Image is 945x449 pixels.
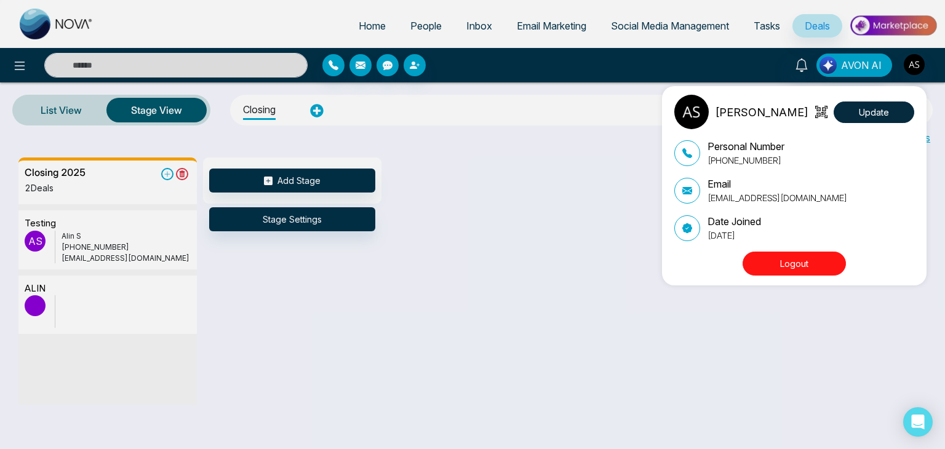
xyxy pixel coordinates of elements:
[708,154,784,167] p: [PHONE_NUMBER]
[708,139,784,154] p: Personal Number
[708,229,761,242] p: [DATE]
[834,101,914,123] button: Update
[743,252,846,276] button: Logout
[715,104,808,121] p: [PERSON_NAME]
[708,214,761,229] p: Date Joined
[708,191,847,204] p: [EMAIL_ADDRESS][DOMAIN_NAME]
[903,407,933,437] div: Open Intercom Messenger
[708,177,847,191] p: Email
